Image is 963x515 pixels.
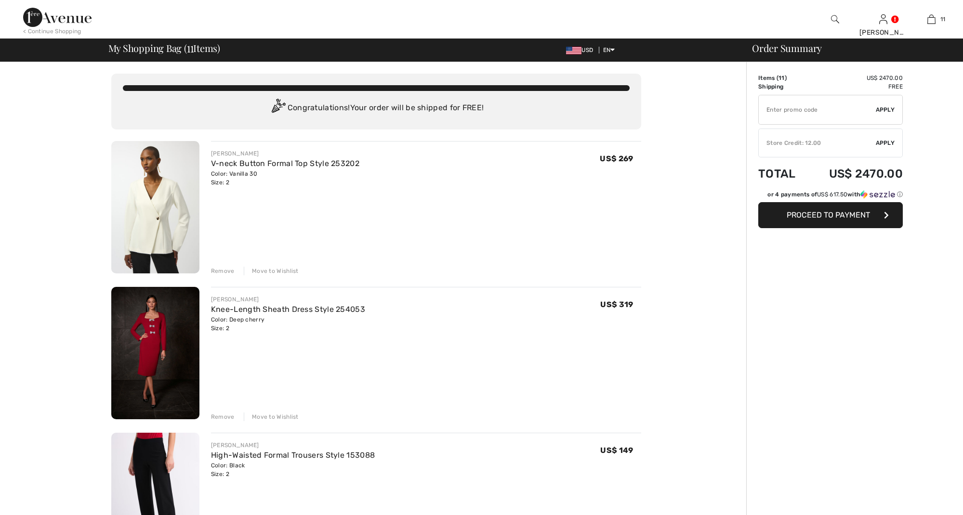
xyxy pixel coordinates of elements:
td: US$ 2470.00 [807,74,903,82]
img: search the website [831,13,839,25]
a: Sign In [879,14,887,24]
img: My Info [879,13,887,25]
span: EN [603,47,615,53]
div: Remove [211,267,235,275]
button: Proceed to Payment [758,202,903,228]
img: Sezzle [860,190,895,199]
div: or 4 payments ofUS$ 617.50withSezzle Click to learn more about Sezzle [758,190,903,202]
div: or 4 payments of with [767,190,903,199]
div: [PERSON_NAME] [211,149,359,158]
span: Proceed to Payment [787,210,870,219]
img: Knee-Length Sheath Dress Style 254053 [111,287,199,419]
span: US$ 149 [600,446,633,455]
div: Store Credit: 12.00 [759,139,876,147]
div: Color: Black Size: 2 [211,461,375,478]
div: [PERSON_NAME] [859,27,907,38]
span: Apply [876,139,895,147]
a: High-Waisted Formal Trousers Style 153088 [211,451,375,460]
div: Move to Wishlist [244,267,299,275]
span: US$ 319 [600,300,633,309]
span: 11 [187,41,194,53]
span: USD [566,47,597,53]
div: < Continue Shopping [23,27,81,36]
a: 11 [908,13,955,25]
span: US$ 269 [600,154,633,163]
span: 11 [778,75,785,81]
td: Items ( ) [758,74,807,82]
div: Order Summary [740,43,957,53]
a: V-neck Button Formal Top Style 253202 [211,159,359,168]
div: Remove [211,412,235,421]
img: 1ère Avenue [23,8,92,27]
input: Promo code [759,95,876,124]
a: Knee-Length Sheath Dress Style 254053 [211,305,365,314]
span: 11 [940,15,946,24]
img: My Bag [927,13,936,25]
td: Shipping [758,82,807,91]
div: Move to Wishlist [244,412,299,421]
span: US$ 617.50 [817,191,847,198]
div: [PERSON_NAME] [211,295,365,304]
span: My Shopping Bag ( Items) [108,43,221,53]
img: V-neck Button Formal Top Style 253202 [111,141,199,273]
td: Total [758,157,807,190]
div: Color: Deep cherry Size: 2 [211,315,365,333]
td: Free [807,82,903,91]
div: [PERSON_NAME] [211,441,375,450]
div: Color: Vanilla 30 Size: 2 [211,169,359,187]
img: US Dollar [566,47,581,54]
span: Apply [876,105,895,114]
td: US$ 2470.00 [807,157,903,190]
div: Congratulations! Your order will be shipped for FREE! [123,99,630,118]
img: Congratulation2.svg [268,99,288,118]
